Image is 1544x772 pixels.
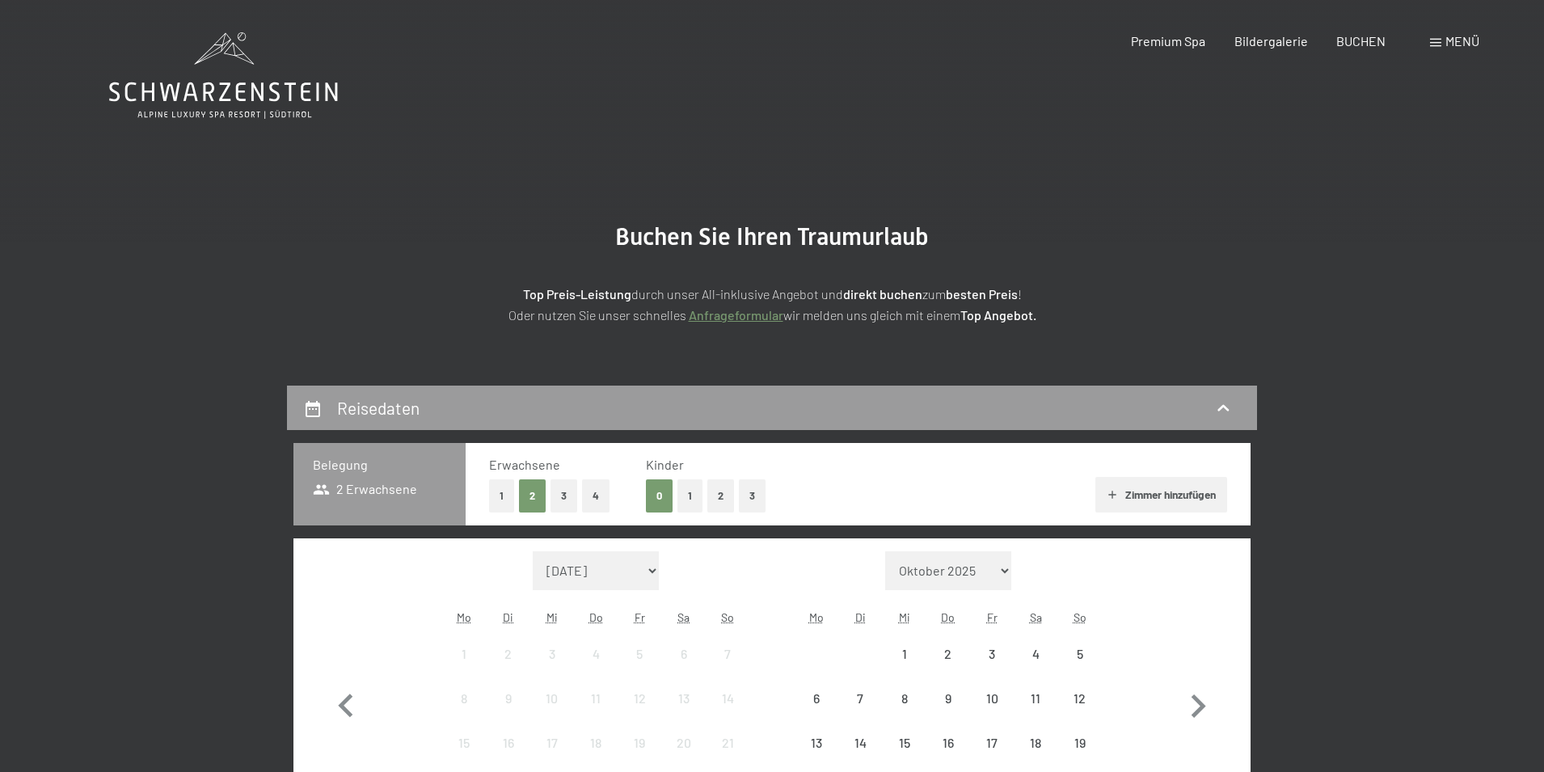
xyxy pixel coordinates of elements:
div: Fri Sep 05 2025 [618,632,661,676]
div: Thu Sep 18 2025 [574,721,618,765]
div: 4 [576,648,616,688]
div: Wed Oct 08 2025 [882,677,926,720]
span: Kinder [646,457,684,472]
a: BUCHEN [1336,33,1386,49]
button: Zimmer hinzufügen [1095,477,1227,513]
div: 11 [1015,692,1056,732]
div: 8 [444,692,484,732]
abbr: Dienstag [503,610,513,624]
div: 5 [1060,648,1100,688]
div: Anreise nicht möglich [882,632,926,676]
div: Anreise nicht möglich [618,632,661,676]
div: Tue Sep 09 2025 [486,677,529,720]
div: Anreise nicht möglich [1058,632,1102,676]
div: Tue Sep 16 2025 [486,721,529,765]
div: Tue Oct 14 2025 [838,721,882,765]
div: Anreise nicht möglich [574,677,618,720]
div: Anreise nicht möglich [706,632,749,676]
abbr: Mittwoch [899,610,910,624]
div: 5 [619,648,660,688]
div: Sat Sep 13 2025 [662,677,706,720]
abbr: Montag [809,610,824,624]
button: 2 [519,479,546,513]
div: Anreise nicht möglich [882,721,926,765]
div: Anreise nicht möglich [662,677,706,720]
div: Fri Sep 19 2025 [618,721,661,765]
div: Anreise nicht möglich [486,632,529,676]
div: Anreise nicht möglich [970,721,1014,765]
div: 11 [576,692,616,732]
div: Anreise nicht möglich [795,677,838,720]
div: Sun Sep 21 2025 [706,721,749,765]
div: Anreise nicht möglich [530,677,574,720]
div: 6 [664,648,704,688]
button: 3 [739,479,766,513]
div: Anreise nicht möglich [1014,677,1057,720]
div: Anreise nicht möglich [486,677,529,720]
div: Anreise nicht möglich [662,632,706,676]
div: 7 [840,692,880,732]
strong: Top Preis-Leistung [523,286,631,302]
div: Thu Oct 09 2025 [926,677,970,720]
div: Anreise nicht möglich [442,677,486,720]
div: 9 [487,692,528,732]
button: 3 [551,479,577,513]
strong: besten Preis [946,286,1018,302]
div: 10 [972,692,1012,732]
span: Buchen Sie Ihren Traumurlaub [615,222,929,251]
abbr: Freitag [987,610,998,624]
div: Sun Oct 12 2025 [1058,677,1102,720]
abbr: Freitag [635,610,645,624]
div: Sun Sep 14 2025 [706,677,749,720]
button: 0 [646,479,673,513]
div: Tue Sep 02 2025 [486,632,529,676]
abbr: Samstag [677,610,690,624]
div: Sat Sep 20 2025 [662,721,706,765]
button: 1 [677,479,702,513]
div: Wed Sep 03 2025 [530,632,574,676]
span: Bildergalerie [1234,33,1308,49]
div: Fri Oct 10 2025 [970,677,1014,720]
div: Mon Sep 15 2025 [442,721,486,765]
div: Sat Oct 04 2025 [1014,632,1057,676]
div: Anreise nicht möglich [1058,721,1102,765]
div: Sat Sep 06 2025 [662,632,706,676]
span: 2 Erwachsene [313,480,417,498]
div: Anreise nicht möglich [442,632,486,676]
h2: Reisedaten [337,398,420,418]
div: Anreise nicht möglich [574,632,618,676]
div: Anreise nicht möglich [838,677,882,720]
div: Anreise nicht möglich [1058,677,1102,720]
div: Mon Sep 08 2025 [442,677,486,720]
div: Anreise nicht möglich [618,677,661,720]
div: Sat Oct 11 2025 [1014,677,1057,720]
div: 6 [796,692,837,732]
div: Anreise nicht möglich [926,677,970,720]
div: Fri Oct 03 2025 [970,632,1014,676]
div: Anreise nicht möglich [970,632,1014,676]
div: 12 [1060,692,1100,732]
div: Anreise nicht möglich [882,677,926,720]
strong: Top Angebot. [960,307,1036,323]
div: Anreise nicht möglich [1014,721,1057,765]
div: 14 [707,692,748,732]
a: Premium Spa [1131,33,1205,49]
abbr: Mittwoch [546,610,558,624]
div: Anreise nicht möglich [486,721,529,765]
div: Sun Sep 07 2025 [706,632,749,676]
div: 2 [928,648,968,688]
div: 13 [664,692,704,732]
strong: direkt buchen [843,286,922,302]
div: Thu Oct 02 2025 [926,632,970,676]
div: Thu Sep 04 2025 [574,632,618,676]
abbr: Dienstag [855,610,866,624]
button: 4 [582,479,610,513]
div: Anreise nicht möglich [795,721,838,765]
span: Menü [1445,33,1479,49]
div: Wed Sep 10 2025 [530,677,574,720]
div: Wed Oct 15 2025 [882,721,926,765]
div: 8 [884,692,924,732]
div: Anreise nicht möglich [618,721,661,765]
div: 3 [532,648,572,688]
